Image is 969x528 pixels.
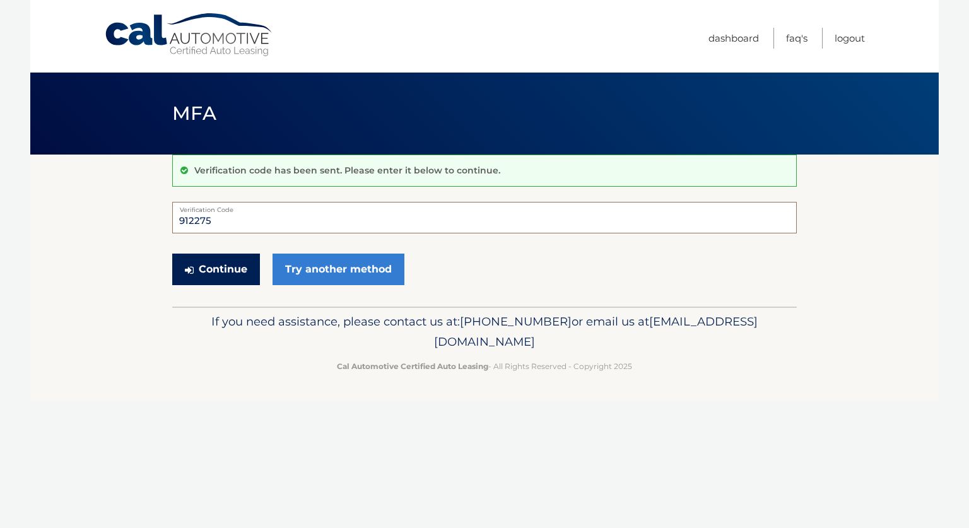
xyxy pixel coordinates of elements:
[434,314,758,349] span: [EMAIL_ADDRESS][DOMAIN_NAME]
[194,165,500,176] p: Verification code has been sent. Please enter it below to continue.
[172,102,216,125] span: MFA
[180,312,789,352] p: If you need assistance, please contact us at: or email us at
[835,28,865,49] a: Logout
[172,254,260,285] button: Continue
[708,28,759,49] a: Dashboard
[273,254,404,285] a: Try another method
[337,361,488,371] strong: Cal Automotive Certified Auto Leasing
[180,360,789,373] p: - All Rights Reserved - Copyright 2025
[172,202,797,233] input: Verification Code
[460,314,572,329] span: [PHONE_NUMBER]
[104,13,274,57] a: Cal Automotive
[172,202,797,212] label: Verification Code
[786,28,807,49] a: FAQ's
